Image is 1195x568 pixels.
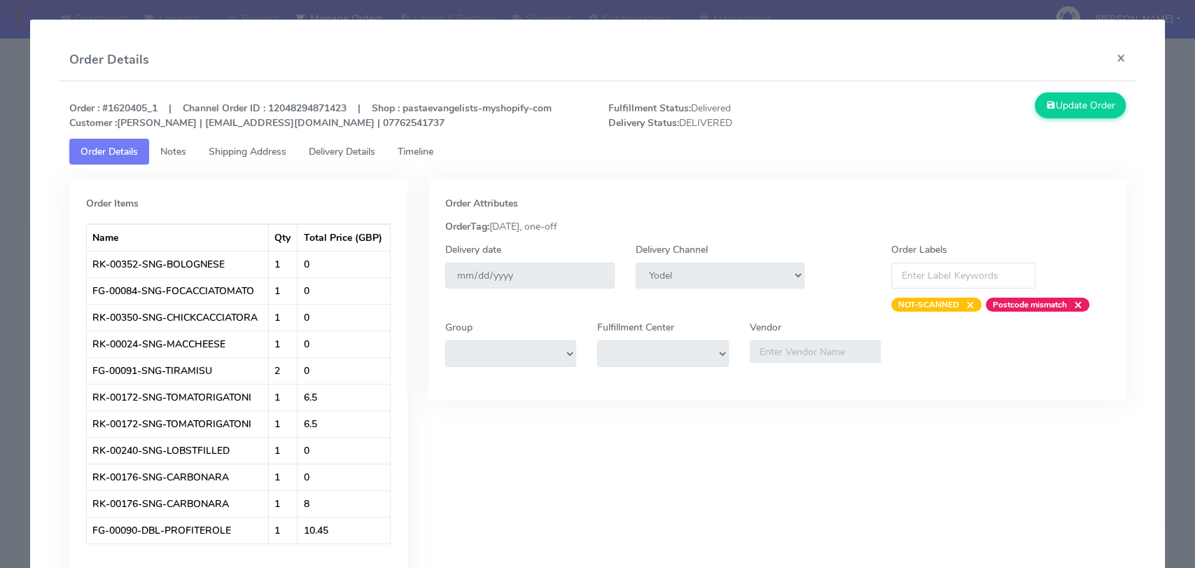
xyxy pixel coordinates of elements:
[298,277,390,304] td: 0
[750,320,781,335] label: Vendor
[1035,92,1126,118] button: Update Order
[209,145,286,158] span: Shipping Address
[891,242,947,257] label: Order Labels
[269,251,298,277] td: 1
[87,251,269,277] td: RK-00352-SNG-BOLOGNESE
[750,340,881,363] input: Enter Vendor Name
[298,251,390,277] td: 0
[298,437,390,464] td: 0
[160,145,186,158] span: Notes
[87,384,269,410] td: RK-00172-SNG-TOMATORIGATONI
[81,145,138,158] span: Order Details
[87,464,269,490] td: RK-00176-SNG-CARBONARA
[1067,298,1082,312] span: ×
[269,410,298,437] td: 1
[69,50,149,69] h4: Order Details
[269,437,298,464] td: 1
[298,224,390,251] th: Total Price (GBP)
[1105,39,1137,76] button: Close
[298,304,390,331] td: 0
[298,517,390,543] td: 10.45
[269,304,298,331] td: 1
[269,384,298,410] td: 1
[298,410,390,437] td: 6.5
[608,102,690,115] strong: Fulfillment Status:
[435,219,1119,234] div: [DATE], one-off
[891,263,1035,289] input: Enter Label Keywords
[309,145,375,158] span: Delivery Details
[87,437,269,464] td: RK-00240-SNG-LOBSTFILLED
[269,331,298,357] td: 1
[87,410,269,437] td: RK-00172-SNG-TOMATORIGATONI
[87,517,269,543] td: FG-00090-DBL-PROFITEROLE
[69,116,117,130] strong: Customer :
[298,384,390,410] td: 6.5
[298,490,390,517] td: 8
[597,101,867,130] span: Delivered DELIVERED
[993,299,1067,310] strong: Postcode mismatch
[269,224,298,251] th: Qty
[445,197,518,210] strong: Order Attributes
[636,242,708,257] label: Delivery Channel
[269,277,298,304] td: 1
[298,331,390,357] td: 0
[298,357,390,384] td: 0
[959,298,974,312] span: ×
[87,490,269,517] td: RK-00176-SNG-CARBONARA
[269,490,298,517] td: 1
[87,357,269,384] td: FG-00091-SNG-TIRAMISU
[597,320,674,335] label: Fulfillment Center
[445,242,501,257] label: Delivery date
[87,304,269,331] td: RK-00350-SNG-CHICKCACCIATORA
[69,102,552,130] strong: Order : #1620405_1 | Channel Order ID : 12048294871423 | Shop : pastaevangelists-myshopify-com [P...
[445,320,473,335] label: Group
[87,224,269,251] th: Name
[87,277,269,304] td: FG-00084-SNG-FOCACCIATOMATO
[269,517,298,543] td: 1
[69,139,1126,165] ul: Tabs
[87,331,269,357] td: RK-00024-SNG-MACCHEESE
[898,299,959,310] strong: NOT-SCANNED
[269,357,298,384] td: 2
[298,464,390,490] td: 0
[398,145,433,158] span: Timeline
[445,220,489,233] strong: OrderTag:
[269,464,298,490] td: 1
[86,197,139,210] strong: Order Items
[608,116,678,130] strong: Delivery Status:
